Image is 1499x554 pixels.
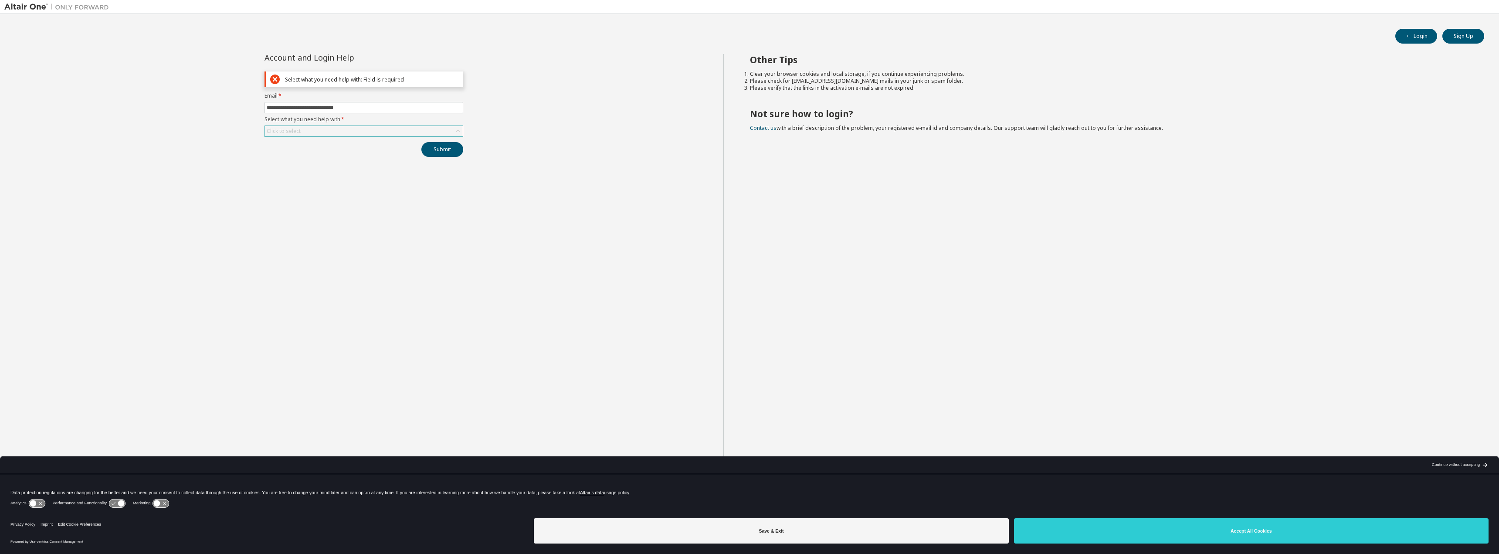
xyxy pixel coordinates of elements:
a: Contact us [750,124,777,132]
li: Please check for [EMAIL_ADDRESS][DOMAIN_NAME] mails in your junk or spam folder. [750,78,1469,85]
div: Select what you need help with: Field is required [285,76,459,83]
h2: Other Tips [750,54,1469,65]
button: Login [1395,29,1437,44]
div: Account and Login Help [265,54,424,61]
h2: Not sure how to login? [750,108,1469,119]
button: Submit [421,142,463,157]
button: Sign Up [1442,29,1484,44]
div: Click to select [267,128,301,135]
li: Please verify that the links in the activation e-mails are not expired. [750,85,1469,92]
label: Email [265,92,463,99]
img: Altair One [4,3,113,11]
li: Clear your browser cookies and local storage, if you continue experiencing problems. [750,71,1469,78]
label: Select what you need help with [265,116,463,123]
div: Click to select [265,126,463,136]
span: with a brief description of the problem, your registered e-mail id and company details. Our suppo... [750,124,1163,132]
